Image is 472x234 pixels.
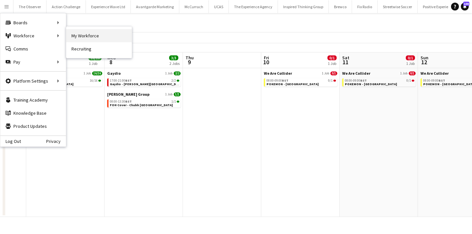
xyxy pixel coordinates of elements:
[409,71,416,75] span: 0/1
[229,0,278,13] button: The Experience Agency
[327,55,337,60] span: 0/1
[86,0,131,13] button: Experience Wave Ltd
[264,71,337,76] a: We Are Collider1 Job0/1
[333,80,336,82] span: 0/1
[66,42,132,55] a: Recruiting
[107,71,181,76] a: Gaydio1 Job2/2
[461,3,469,10] a: 100
[171,100,176,103] span: 1/1
[263,58,269,66] span: 10
[0,29,66,42] div: Workforce
[0,74,66,88] div: Platform Settings
[266,78,336,86] a: 08:00-09:00BST0/1POKEMON - [GEOGRAPHIC_DATA]
[110,79,132,82] span: 17:00-21:00
[328,61,336,66] div: 1 Job
[345,82,397,86] span: POKEMON - MADRID
[125,99,132,104] span: BST
[46,139,66,144] a: Privacy
[328,79,333,82] span: 0/1
[174,92,181,96] span: 1/1
[98,80,101,82] span: 16/16
[342,71,370,76] span: We Are Collider
[378,0,418,13] button: Streetwise Soccer
[131,0,179,13] button: Avantgarde Marketing
[463,2,469,6] span: 100
[342,71,416,76] a: We Are Collider1 Job0/1
[89,61,101,66] div: 1 Job
[106,58,116,66] span: 8
[342,55,349,61] span: Sat
[177,80,179,82] span: 2/2
[266,79,288,82] span: 08:00-09:00
[423,79,445,82] span: 08:00-09:00
[420,58,428,66] span: 12
[13,0,47,13] button: The Observer
[169,61,180,66] div: 2 Jobs
[330,71,337,75] span: 0/1
[0,107,66,120] a: Knowledge Base
[179,0,209,13] button: McCurrach
[107,92,181,109] div: [PERSON_NAME] Group1 Job1/108:00-13:30BST1/1FOH Cover - Chubb [GEOGRAPHIC_DATA]
[0,93,66,107] a: Training Academy
[406,61,415,66] div: 1 Job
[107,92,181,97] a: [PERSON_NAME] Group1 Job1/1
[185,58,194,66] span: 9
[0,120,66,133] a: Product Updates
[266,82,319,86] span: POKEMON - MADRID
[282,78,288,83] span: BST
[406,55,415,60] span: 0/1
[278,0,329,13] button: Inspired Thinking Group
[107,71,181,92] div: Gaydio1 Job2/217:00-21:00BST2/2Gaydio - [PERSON_NAME][GEOGRAPHIC_DATA] Student Shopping Night
[264,71,292,76] span: We Are Collider
[342,71,416,88] div: We Are Collider1 Job0/108:00-09:00BST0/1POKEMON - [GEOGRAPHIC_DATA]
[329,0,352,13] button: Brewco
[360,78,367,83] span: BST
[84,71,91,75] span: 1 Job
[110,82,223,86] span: Gaydio - Churchill Square Student Shopping Night
[345,78,414,86] a: 08:00-09:00BST0/1POKEMON - [GEOGRAPHIC_DATA]
[439,78,445,83] span: BST
[47,0,86,13] button: Action Challenge
[165,71,172,75] span: 1 Job
[0,139,21,144] a: Log Out
[209,0,229,13] button: UCAS
[66,29,132,42] a: My Workforce
[345,79,367,82] span: 08:00-09:00
[110,78,179,86] a: 17:00-21:00BST2/2Gaydio - [PERSON_NAME][GEOGRAPHIC_DATA] Student Shopping Night
[186,55,194,61] span: Thu
[421,55,428,61] span: Sun
[125,78,132,83] span: BST
[92,71,102,75] span: 16/16
[400,71,407,75] span: 1 Job
[0,42,66,55] a: Comms
[264,55,269,61] span: Fri
[322,71,329,75] span: 1 Job
[406,79,411,82] span: 0/1
[177,101,179,103] span: 1/1
[341,58,349,66] span: 11
[110,103,173,107] span: FOH Cover - Chubb Glasgow
[352,0,378,13] button: Fix Radio
[165,92,172,96] span: 1 Job
[90,79,98,82] span: 16/16
[169,55,178,60] span: 3/3
[107,71,121,76] span: Gaydio
[0,55,66,68] div: Pay
[264,71,337,88] div: We Are Collider1 Job0/108:00-09:00BST0/1POKEMON - [GEOGRAPHIC_DATA]
[107,92,149,97] span: Mace Group
[110,99,179,107] a: 08:00-13:30BST1/1FOH Cover - Chubb [GEOGRAPHIC_DATA]
[110,100,132,103] span: 08:00-13:30
[412,80,414,82] span: 0/1
[0,16,66,29] div: Boards
[421,71,449,76] span: We Are Collider
[171,79,176,82] span: 2/2
[418,0,460,13] button: Positive Experience
[174,71,181,75] span: 2/2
